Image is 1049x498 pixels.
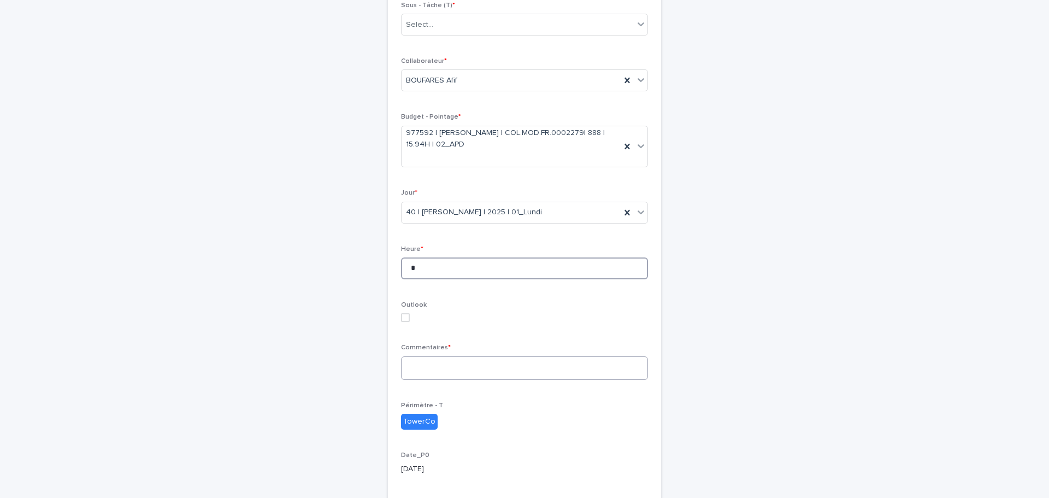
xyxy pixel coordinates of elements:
[406,127,616,150] span: 977592 | [PERSON_NAME] | COL.MOD.FR.0002279| 888 | 15.94H | 02_APD
[401,464,648,475] p: [DATE]
[401,246,423,253] span: Heure
[401,302,427,308] span: Outlook
[401,114,461,120] span: Budget - Pointage
[401,190,417,196] span: Jour
[401,402,443,409] span: Périmètre - T
[401,414,438,430] div: TowerCo
[401,58,447,65] span: Collaborateur
[401,2,455,9] span: Sous - Tâche (T)
[406,19,433,31] div: Select...
[401,344,451,351] span: Commentaires
[406,75,457,86] span: BOUFARES Afif
[401,452,429,459] span: Date_P0
[406,207,542,218] span: 40 | [PERSON_NAME] | 2025 | 01_Lundi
